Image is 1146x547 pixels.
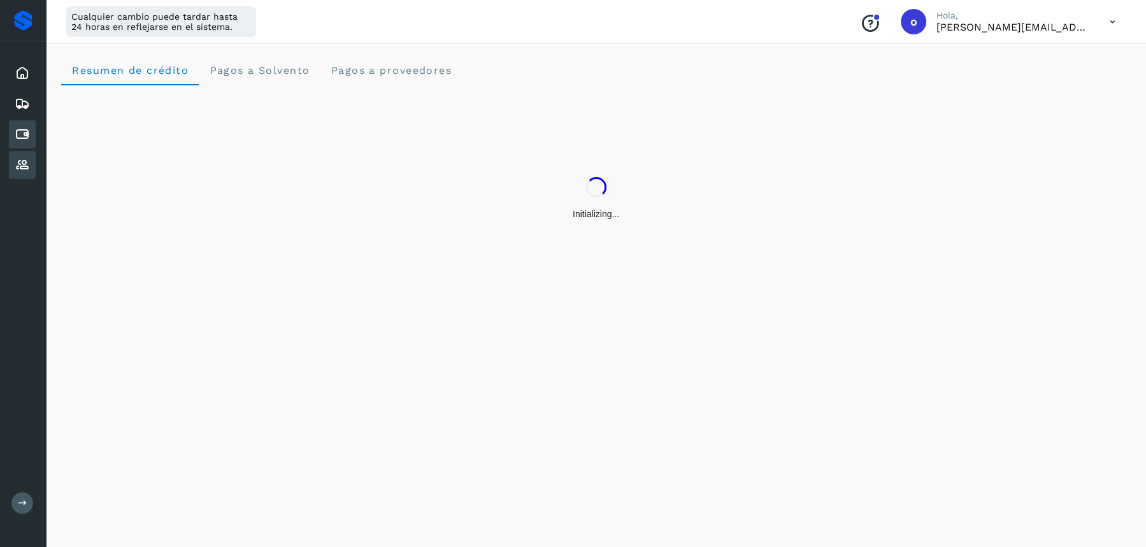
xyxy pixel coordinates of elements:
[209,64,310,76] span: Pagos a Solvento
[9,120,36,148] div: Cuentas por pagar
[936,10,1089,21] p: Hola,
[9,90,36,118] div: Embarques
[66,6,256,37] div: Cualquier cambio puede tardar hasta 24 horas en reflejarse en el sistema.
[330,64,452,76] span: Pagos a proveedores
[9,151,36,179] div: Proveedores
[71,64,189,76] span: Resumen de crédito
[936,21,1089,33] p: oscar.onestprod@solvento.mx
[9,59,36,87] div: Inicio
